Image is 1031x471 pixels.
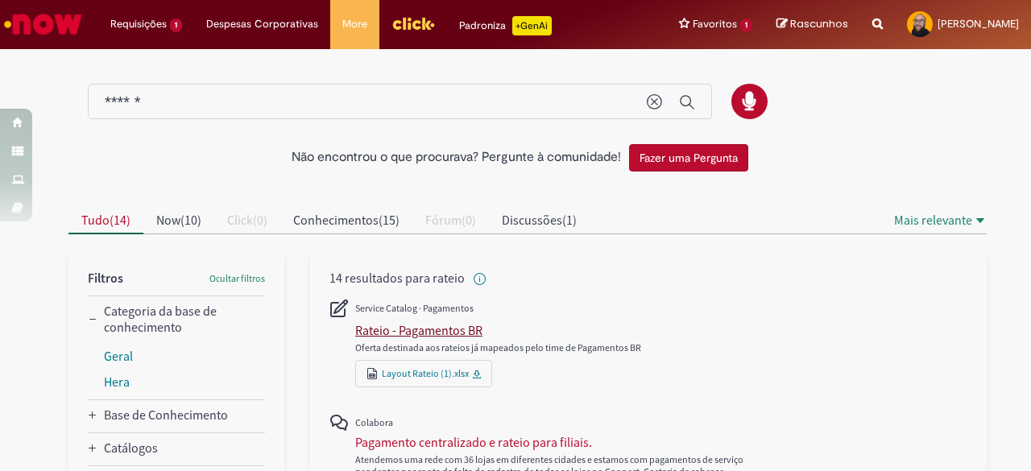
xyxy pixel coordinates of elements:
span: Favoritos [693,16,737,32]
span: More [342,16,367,32]
span: Rascunhos [790,16,848,31]
p: +GenAi [512,16,552,35]
img: click_logo_yellow_360x200.png [391,11,435,35]
button: Fazer uma Pergunta [629,144,748,171]
h2: Não encontrou o que procurava? Pergunte à comunidade! [292,151,621,165]
span: 1 [170,19,182,32]
span: Requisições [110,16,167,32]
span: [PERSON_NAME] [938,17,1019,31]
div: Padroniza [459,16,552,35]
span: 1 [740,19,752,32]
span: Despesas Corporativas [206,16,318,32]
a: Rascunhos [776,17,848,32]
img: ServiceNow [2,8,85,40]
